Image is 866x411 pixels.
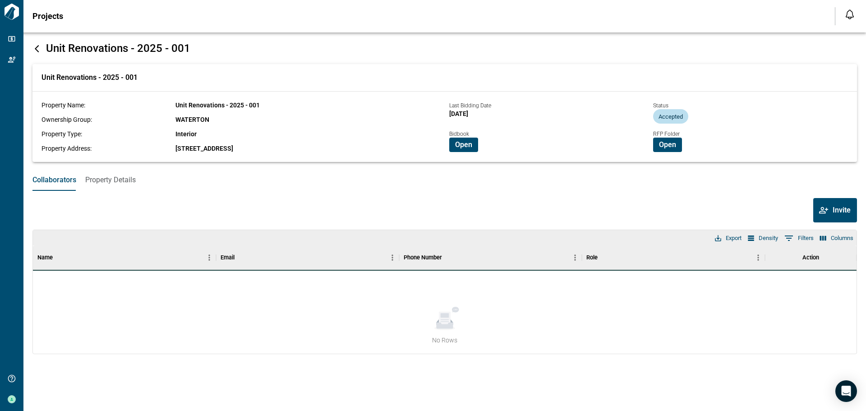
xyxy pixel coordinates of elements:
[32,175,76,185] span: Collaborators
[32,12,63,21] span: Projects
[53,251,65,264] button: Sort
[449,110,468,117] span: [DATE]
[175,116,209,123] span: WATERTON
[818,232,856,244] button: Select columns
[765,245,857,270] div: Action
[449,138,478,152] button: Open
[449,102,491,109] span: Last Bidding Date
[41,102,85,109] span: Property Name:
[568,251,582,264] button: Menu
[653,102,668,109] span: Status
[582,245,765,270] div: Role
[751,251,765,264] button: Menu
[659,140,676,149] span: Open
[235,251,247,264] button: Sort
[653,113,688,120] span: Accepted
[653,131,680,137] span: RFP Folder
[37,245,53,270] div: Name
[85,175,136,185] span: Property Details
[175,102,260,109] span: Unit Renovations - 2025 - 001
[175,145,233,152] span: [STREET_ADDRESS]
[41,145,92,152] span: Property Address:
[833,206,851,215] span: Invite
[404,245,442,270] div: Phone Number
[386,251,399,264] button: Menu
[598,251,610,264] button: Sort
[23,169,866,191] div: base tabs
[449,131,469,137] span: Bidbook
[653,138,682,152] button: Open
[442,251,455,264] button: Sort
[843,7,857,22] button: Open notification feed
[746,232,780,244] button: Density
[455,140,472,149] span: Open
[33,245,216,270] div: Name
[432,336,457,345] span: No Rows
[399,245,582,270] div: Phone Number
[41,73,138,82] span: Unit Renovations - 2025 - 001
[653,140,682,148] a: Open
[216,245,399,270] div: Email
[221,245,235,270] div: Email
[586,245,598,270] div: Role
[782,231,816,245] button: Show filters
[46,42,190,55] span: Unit Renovations - 2025 - 001
[41,130,82,138] span: Property Type:
[802,245,819,270] div: Action
[713,232,744,244] button: Export
[41,116,92,123] span: Ownership Group:
[835,380,857,402] div: Open Intercom Messenger
[175,130,197,138] span: Interior
[813,198,857,222] button: Invite
[203,251,216,264] button: Menu
[449,140,478,148] a: Open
